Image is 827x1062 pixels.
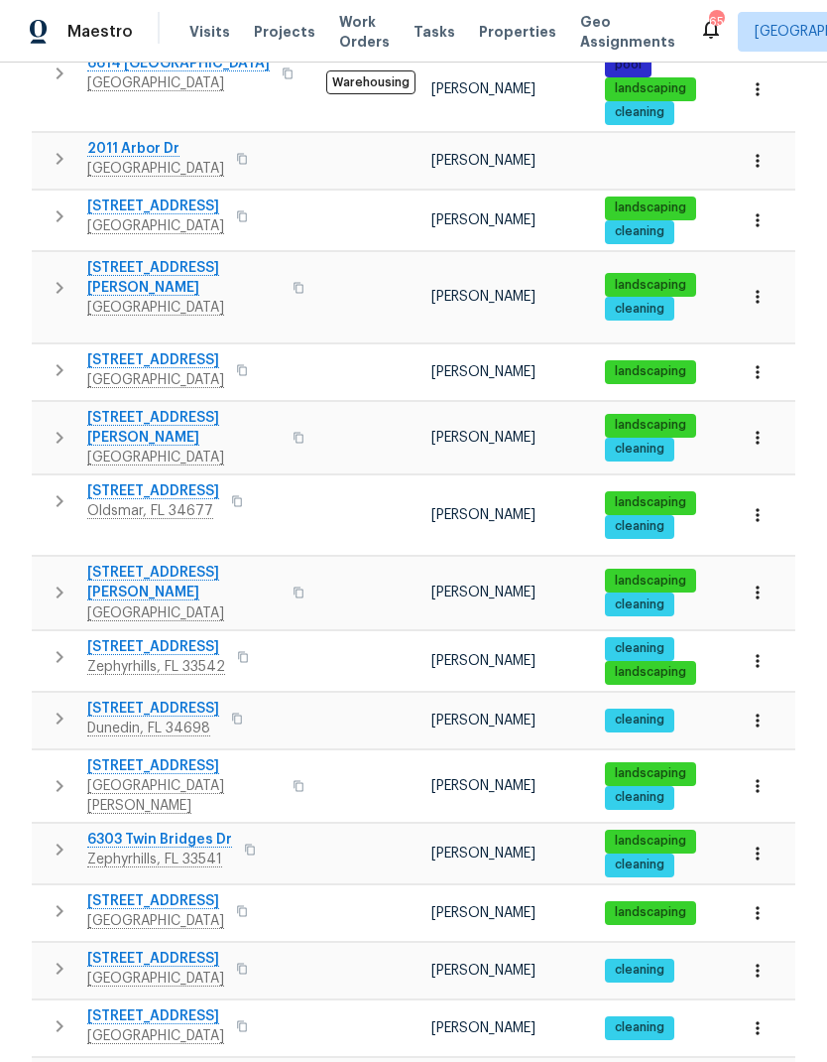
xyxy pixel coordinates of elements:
[479,22,556,42] span: Properties
[431,213,535,227] span: [PERSON_NAME]
[709,12,723,32] div: 65
[189,22,230,42] span: Visits
[607,363,694,380] span: landscaping
[431,906,535,920] span: [PERSON_NAME]
[607,1019,672,1036] span: cleaning
[431,964,535,978] span: [PERSON_NAME]
[607,789,672,806] span: cleaning
[431,508,535,522] span: [PERSON_NAME]
[607,277,694,294] span: landscaping
[431,714,535,728] span: [PERSON_NAME]
[607,857,672,873] span: cleaning
[254,22,315,42] span: Projects
[431,431,535,445] span: [PERSON_NAME]
[431,654,535,668] span: [PERSON_NAME]
[431,779,535,793] span: [PERSON_NAME]
[607,573,694,590] span: landscaping
[607,833,694,850] span: landscaping
[413,25,455,39] span: Tasks
[607,664,694,681] span: landscaping
[607,904,694,921] span: landscaping
[431,82,535,96] span: [PERSON_NAME]
[431,586,535,599] span: [PERSON_NAME]
[607,199,694,216] span: landscaping
[431,1021,535,1035] span: [PERSON_NAME]
[607,597,672,613] span: cleaning
[607,518,672,535] span: cleaning
[431,365,535,379] span: [PERSON_NAME]
[607,441,672,458] span: cleaning
[607,765,694,782] span: landscaping
[607,640,672,657] span: cleaning
[607,962,672,979] span: cleaning
[326,70,415,94] span: Warehousing
[607,494,694,511] span: landscaping
[67,22,133,42] span: Maestro
[607,712,672,729] span: cleaning
[607,104,672,121] span: cleaning
[607,223,672,240] span: cleaning
[607,57,650,73] span: pool
[607,80,694,97] span: landscaping
[339,12,390,52] span: Work Orders
[431,154,535,168] span: [PERSON_NAME]
[580,12,675,52] span: Geo Assignments
[431,847,535,861] span: [PERSON_NAME]
[431,290,535,304] span: [PERSON_NAME]
[607,301,672,318] span: cleaning
[607,417,694,434] span: landscaping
